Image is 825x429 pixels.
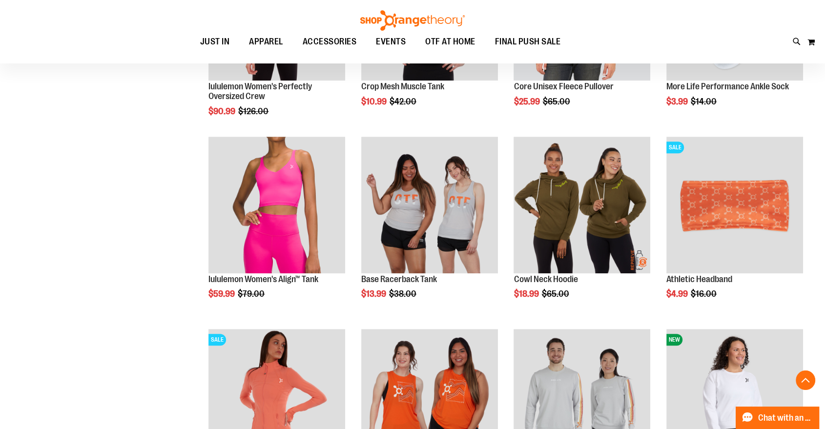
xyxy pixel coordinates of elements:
[389,289,418,299] span: $38.00
[204,132,350,324] div: product
[208,106,237,116] span: $90.99
[666,82,789,91] a: More Life Performance Ankle Sock
[415,31,485,53] a: OTF AT HOME
[356,132,503,324] div: product
[514,274,577,284] a: Cowl Neck Hoodie
[425,31,475,53] span: OTF AT HOME
[200,31,230,53] span: JUST IN
[361,137,498,273] img: Product image for Base Racerback Tank
[303,31,357,53] span: ACCESSORIES
[509,132,655,324] div: product
[666,334,682,346] span: NEW
[666,97,689,106] span: $3.99
[361,274,437,284] a: Base Racerback Tank
[359,10,466,31] img: Shop Orangetheory
[541,289,570,299] span: $65.00
[208,137,345,273] img: Product image for lululemon Womens Align Tank
[661,132,808,324] div: product
[514,137,650,275] a: Product image for Cowl Neck Hoodie
[361,82,444,91] a: Crop Mesh Muscle Tank
[666,137,803,273] img: Product image for Athletic Headband
[514,82,613,91] a: Core Unisex Fleece Pullover
[208,334,226,346] span: SALE
[796,370,815,390] button: Back To Top
[376,31,406,53] span: EVENTS
[208,289,236,299] span: $59.99
[514,97,541,106] span: $25.99
[666,289,689,299] span: $4.99
[666,142,684,153] span: SALE
[514,289,540,299] span: $18.99
[238,106,270,116] span: $126.00
[390,97,418,106] span: $42.00
[249,31,283,53] span: APPAREL
[238,289,266,299] span: $79.00
[736,407,820,429] button: Chat with an Expert
[361,289,388,299] span: $13.99
[514,137,650,273] img: Product image for Cowl Neck Hoodie
[691,97,718,106] span: $14.00
[366,31,415,53] a: EVENTS
[495,31,561,53] span: FINAL PUSH SALE
[666,137,803,275] a: Product image for Athletic HeadbandSALE
[758,413,813,423] span: Chat with an Expert
[208,274,318,284] a: lululemon Women's Align™ Tank
[190,31,240,53] a: JUST IN
[239,31,293,53] a: APPAREL
[208,137,345,275] a: Product image for lululemon Womens Align Tank
[361,97,388,106] span: $10.99
[542,97,571,106] span: $65.00
[666,274,732,284] a: Athletic Headband
[293,31,367,53] a: ACCESSORIES
[485,31,571,53] a: FINAL PUSH SALE
[691,289,718,299] span: $16.00
[361,137,498,275] a: Product image for Base Racerback Tank
[208,82,312,101] a: lululemon Women's Perfectly Oversized Crew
